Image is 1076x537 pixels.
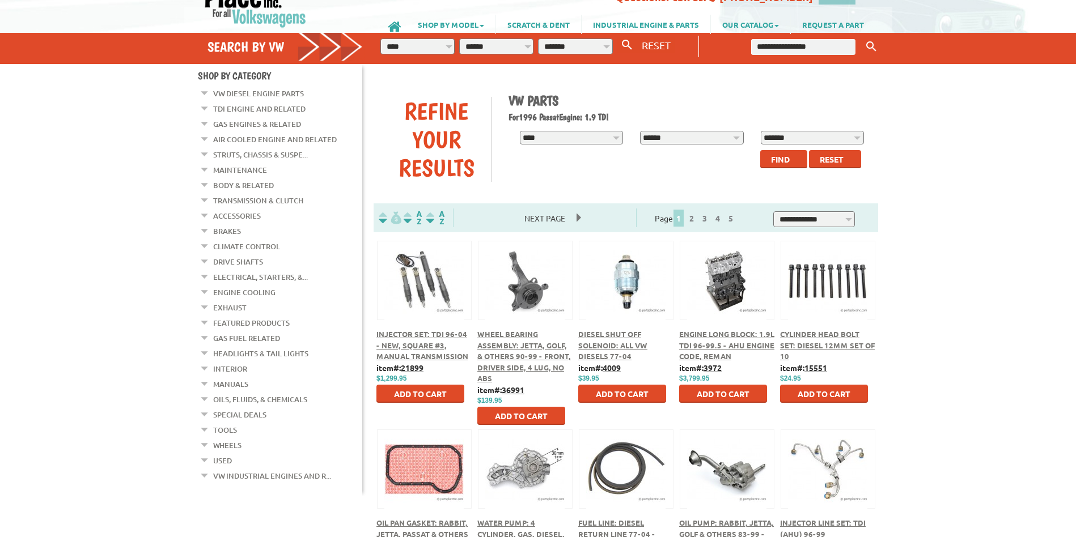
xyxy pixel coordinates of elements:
a: Interior [213,361,247,376]
a: Body & Related [213,178,274,193]
a: Special Deals [213,407,266,422]
button: Keyword Search [863,37,880,56]
span: Next Page [513,210,577,227]
img: filterpricelow.svg [379,211,401,224]
a: Featured Products [213,316,290,330]
a: Brakes [213,224,241,238]
a: Engine Long Block: 1.9L TDI 96-99.5 - AHU Engine Code, Reman [679,329,774,361]
span: Add to Cart [697,389,749,399]
a: Drive Shafts [213,254,263,269]
span: Add to Cart [495,411,548,421]
a: VW Industrial Engines and R... [213,468,331,483]
a: SHOP BY MODEL [406,15,495,34]
a: Used [213,453,232,468]
span: Find [771,154,790,164]
a: INDUSTRIAL ENGINE & PARTS [582,15,710,34]
b: item#: [376,363,423,373]
a: OUR CATALOG [711,15,790,34]
a: Manuals [213,377,248,391]
h4: Search by VW [207,39,363,55]
span: 1 [673,210,684,227]
h2: 1996 Passat [509,112,870,122]
b: item#: [578,363,621,373]
span: For [509,112,519,122]
a: 3 [700,213,710,223]
a: Tools [213,423,237,437]
span: Add to Cart [394,389,447,399]
a: Diesel Shut Off Solenoid: All VW Diesels 77-04 [578,329,647,361]
a: Struts, Chassis & Suspe... [213,147,308,162]
button: RESET [637,37,675,53]
u: 3972 [704,363,722,373]
button: Find [760,150,807,168]
img: Sort by Headline [401,211,424,224]
a: Cylinder Head Bolt Set: Diesel 12mm Set Of 10 [780,329,875,361]
a: Air Cooled Engine and Related [213,132,337,147]
a: Wheel Bearing Assembly: Jetta, Golf, & Others 90-99 - Front, Driver Side, 4 lug, No ABS [477,329,571,383]
u: 36991 [502,385,524,395]
a: Engine Cooling [213,285,276,300]
a: Next Page [513,213,577,223]
span: Add to Cart [596,389,649,399]
b: item#: [679,363,722,373]
button: Add to Cart [780,385,868,403]
a: 4 [713,213,723,223]
span: Engine: 1.9 TDI [559,112,609,122]
b: item#: [780,363,827,373]
a: Electrical, Starters, &... [213,270,308,284]
h1: VW Parts [509,92,870,109]
a: 5 [726,213,736,223]
a: VW Diesel Engine Parts [213,86,304,101]
u: 15551 [804,363,827,373]
a: 2 [687,213,697,223]
button: Add to Cart [578,385,666,403]
img: Sort by Sales Rank [424,211,447,224]
a: SCRATCH & DENT [496,15,581,34]
a: Exhaust [213,300,247,315]
span: Reset [820,154,844,164]
a: Gas Fuel Related [213,331,280,346]
span: Add to Cart [798,389,850,399]
a: Gas Engines & Related [213,117,301,131]
button: Add to Cart [477,407,565,425]
span: $1,299.95 [376,374,406,382]
a: Headlights & Tail Lights [213,346,308,361]
a: Climate Control [213,239,280,254]
button: Add to Cart [679,385,767,403]
span: $3,799.95 [679,374,709,382]
a: Transmission & Clutch [213,193,303,208]
a: Wheels [213,438,242,453]
h4: Shop By Category [198,70,362,82]
button: Reset [809,150,861,168]
u: 21899 [401,363,423,373]
b: item#: [477,385,524,395]
a: Oils, Fluids, & Chemicals [213,392,307,407]
span: RESET [642,39,671,51]
u: 4009 [603,363,621,373]
a: TDI Engine and Related [213,101,306,116]
button: Search By VW... [617,37,637,53]
span: $24.95 [780,374,801,382]
a: Injector Set: TDI 96-04 - New, Square #3, Manual Transmission [376,329,468,361]
span: $39.95 [578,374,599,382]
a: REQUEST A PART [791,15,875,34]
a: Maintenance [213,163,267,177]
button: Add to Cart [376,385,464,403]
span: $139.95 [477,397,502,404]
div: Refine Your Results [382,97,491,182]
div: Page [636,208,755,227]
a: Accessories [213,208,261,223]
